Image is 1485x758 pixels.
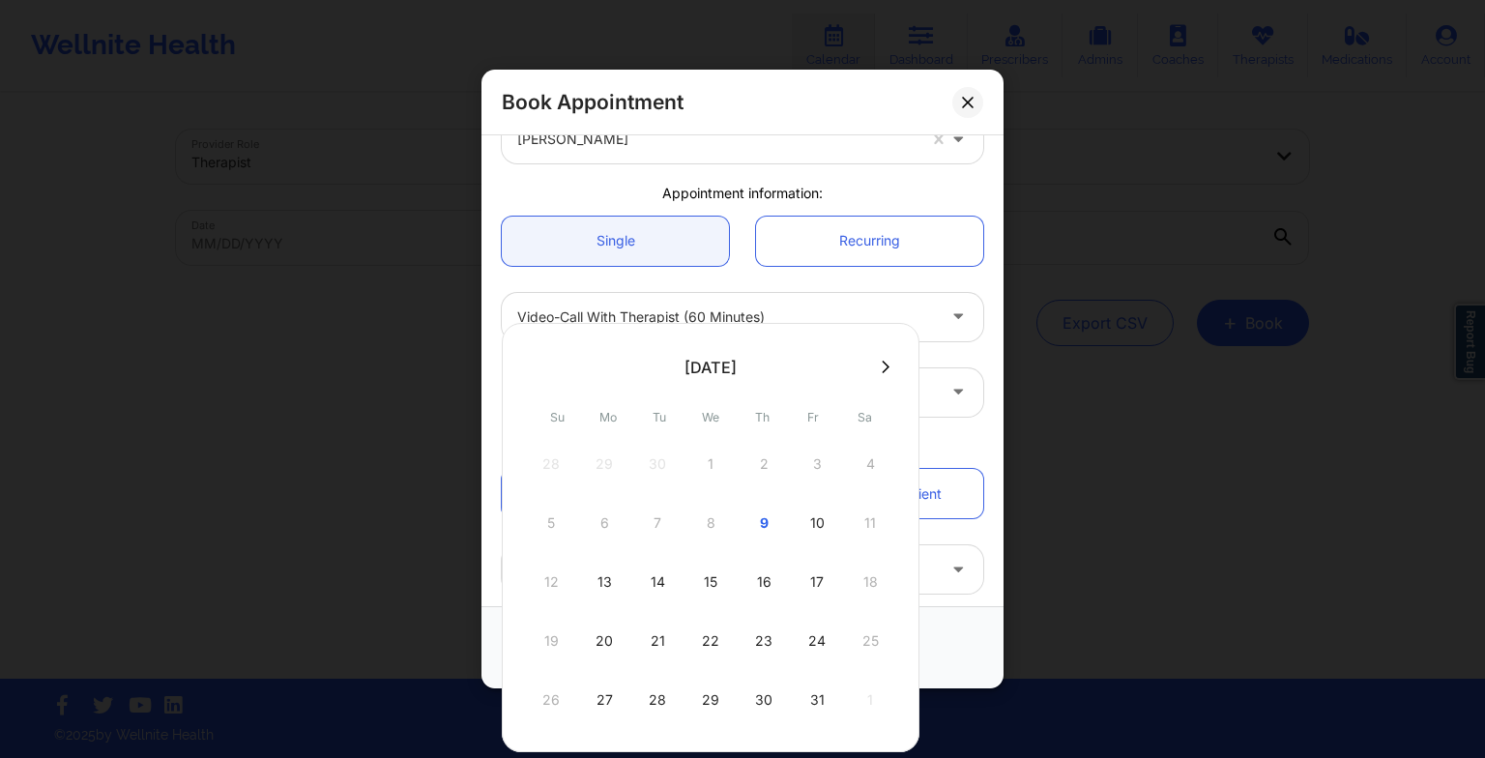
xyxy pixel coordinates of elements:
[793,496,841,550] div: Fri Oct 10 2025
[793,673,841,727] div: Fri Oct 31 2025
[633,673,682,727] div: Tue Oct 28 2025
[502,217,729,266] a: Single
[702,410,719,424] abbr: Wednesday
[517,115,916,163] div: [PERSON_NAME]
[793,555,841,609] div: Fri Oct 17 2025
[580,555,628,609] div: Mon Oct 13 2025
[580,614,628,668] div: Mon Oct 20 2025
[755,410,770,424] abbr: Thursday
[807,410,819,424] abbr: Friday
[550,410,565,424] abbr: Sunday
[793,614,841,668] div: Fri Oct 24 2025
[756,217,983,266] a: Recurring
[488,437,997,456] div: Patient information:
[686,614,735,668] div: Wed Oct 22 2025
[633,614,682,668] div: Tue Oct 21 2025
[686,555,735,609] div: Wed Oct 15 2025
[740,614,788,668] div: Thu Oct 23 2025
[858,410,872,424] abbr: Saturday
[740,673,788,727] div: Thu Oct 30 2025
[517,293,935,341] div: Video-Call with Therapist (60 minutes)
[580,673,628,727] div: Mon Oct 27 2025
[740,496,788,550] div: Thu Oct 09 2025
[502,89,684,115] h2: Book Appointment
[488,184,997,203] div: Appointment information:
[653,410,666,424] abbr: Tuesday
[599,410,617,424] abbr: Monday
[633,555,682,609] div: Tue Oct 14 2025
[740,555,788,609] div: Thu Oct 16 2025
[684,358,737,377] div: [DATE]
[686,673,735,727] div: Wed Oct 29 2025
